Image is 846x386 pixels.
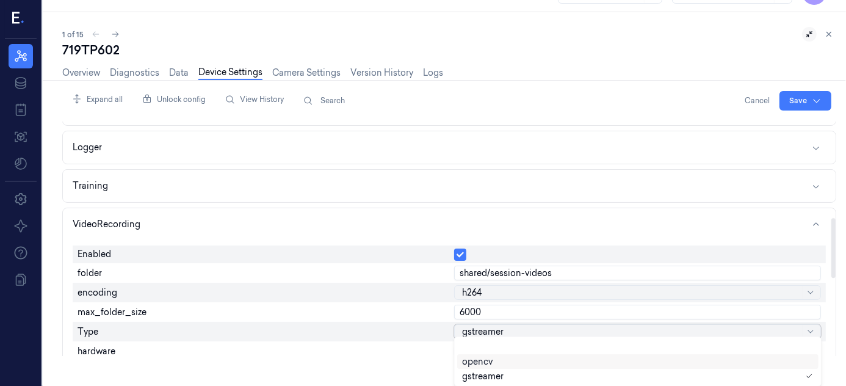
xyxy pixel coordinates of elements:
[423,67,443,79] a: Logs
[462,370,504,383] div: gstreamer
[789,95,807,106] span: Save
[137,90,211,109] button: Unlock config
[67,88,128,111] div: Expand all
[62,67,100,79] a: Overview
[78,345,115,358] span: hardware
[63,131,836,164] button: Logger
[73,218,140,231] div: VideoRecording
[78,326,98,338] span: Type
[62,29,84,40] span: 1 of 15
[137,88,211,111] div: Unlock config
[740,91,775,111] button: Cancel
[67,90,128,109] button: Expand all
[62,42,836,59] div: 719TP602
[73,141,102,154] div: Logger
[78,306,146,319] span: max_folder_size
[73,180,108,192] div: Training
[779,91,831,111] button: Save
[220,90,289,109] button: View History
[198,66,262,80] a: Device Settings
[110,67,159,79] a: Diagnostics
[63,208,836,241] button: VideoRecording
[63,170,836,202] button: Training
[462,355,493,368] div: opencv
[169,67,189,79] a: Data
[78,248,111,261] span: Enabled
[78,286,117,299] span: encoding
[272,67,341,79] a: Camera Settings
[78,267,102,280] span: folder
[350,67,413,79] a: Version History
